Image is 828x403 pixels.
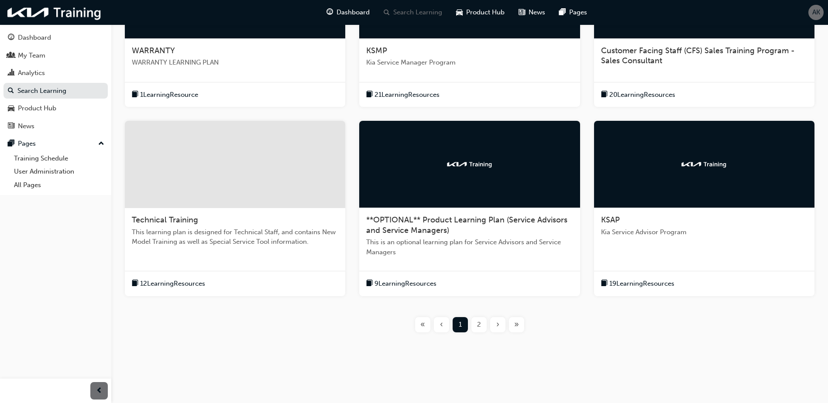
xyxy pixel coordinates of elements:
[384,7,390,18] span: search-icon
[8,123,14,130] span: news-icon
[552,3,594,21] a: pages-iconPages
[18,139,36,149] div: Pages
[456,7,463,18] span: car-icon
[3,100,108,116] a: Product Hub
[601,89,608,100] span: book-icon
[10,178,108,192] a: All Pages
[132,58,338,68] span: WARRANTY LEARNING PLAN
[8,34,14,42] span: guage-icon
[420,320,425,330] span: «
[132,215,198,225] span: Technical Training
[529,7,545,17] span: News
[466,7,505,17] span: Product Hub
[601,215,620,225] span: KSAP
[559,7,566,18] span: pages-icon
[8,52,14,60] span: people-icon
[601,278,608,289] span: book-icon
[366,89,373,100] span: book-icon
[320,3,377,21] a: guage-iconDashboard
[125,121,345,296] a: Technical TrainingThis learning plan is designed for Technical Staff, and contains New Model Trai...
[140,90,198,100] span: 1 Learning Resource
[512,3,552,21] a: news-iconNews
[366,215,567,235] span: **OPTIONAL** Product Learning Plan (Service Advisors and Service Managers)
[3,28,108,136] button: DashboardMy TeamAnalyticsSearch LearningProduct HubNews
[601,278,674,289] button: book-icon19LearningResources
[326,7,333,18] span: guage-icon
[3,83,108,99] a: Search Learning
[393,7,442,17] span: Search Learning
[808,5,824,20] button: AK
[132,278,138,289] span: book-icon
[446,160,494,169] img: kia-training
[3,48,108,64] a: My Team
[514,320,519,330] span: »
[337,7,370,17] span: Dashboard
[594,121,814,296] a: kia-trainingKSAPKia Service Advisor Programbook-icon19LearningResources
[18,103,56,113] div: Product Hub
[132,278,205,289] button: book-icon12LearningResources
[432,317,451,332] button: Previous page
[601,89,675,100] button: book-icon20LearningResources
[132,89,138,100] span: book-icon
[132,46,175,55] span: WARRANTY
[3,136,108,152] button: Pages
[413,317,432,332] button: First page
[96,386,103,396] span: prev-icon
[366,237,573,257] span: This is an optional learning plan for Service Advisors and Service Managers
[18,68,45,78] div: Analytics
[132,89,198,100] button: book-icon1LearningResource
[140,279,205,289] span: 12 Learning Resources
[359,121,580,296] a: kia-training**OPTIONAL** Product Learning Plan (Service Advisors and Service Managers)This is an ...
[366,58,573,68] span: Kia Service Manager Program
[98,138,104,150] span: up-icon
[18,51,45,61] div: My Team
[3,118,108,134] a: News
[8,105,14,113] span: car-icon
[601,227,807,237] span: Kia Service Advisor Program
[488,317,507,332] button: Next page
[507,317,526,332] button: Last page
[451,317,470,332] button: Page 1
[3,65,108,81] a: Analytics
[366,278,436,289] button: book-icon9LearningResources
[8,140,14,148] span: pages-icon
[366,278,373,289] span: book-icon
[519,7,525,18] span: news-icon
[609,279,674,289] span: 19 Learning Resources
[477,320,481,330] span: 2
[10,152,108,165] a: Training Schedule
[8,87,14,95] span: search-icon
[4,3,105,21] img: kia-training
[449,3,512,21] a: car-iconProduct Hub
[374,279,436,289] span: 9 Learning Resources
[377,3,449,21] a: search-iconSearch Learning
[18,33,51,43] div: Dashboard
[10,165,108,178] a: User Administration
[3,30,108,46] a: Dashboard
[459,320,462,330] span: 1
[496,320,499,330] span: ›
[366,89,440,100] button: book-icon21LearningResources
[609,90,675,100] span: 20 Learning Resources
[18,121,34,131] div: News
[132,227,338,247] span: This learning plan is designed for Technical Staff, and contains New Model Training as well as Sp...
[569,7,587,17] span: Pages
[374,90,440,100] span: 21 Learning Resources
[366,46,387,55] span: KSMP
[680,160,728,169] img: kia-training
[812,7,820,17] span: AK
[601,46,795,66] span: Customer Facing Staff (CFS) Sales Training Program - Sales Consultant
[470,317,488,332] button: Page 2
[440,320,443,330] span: ‹
[8,69,14,77] span: chart-icon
